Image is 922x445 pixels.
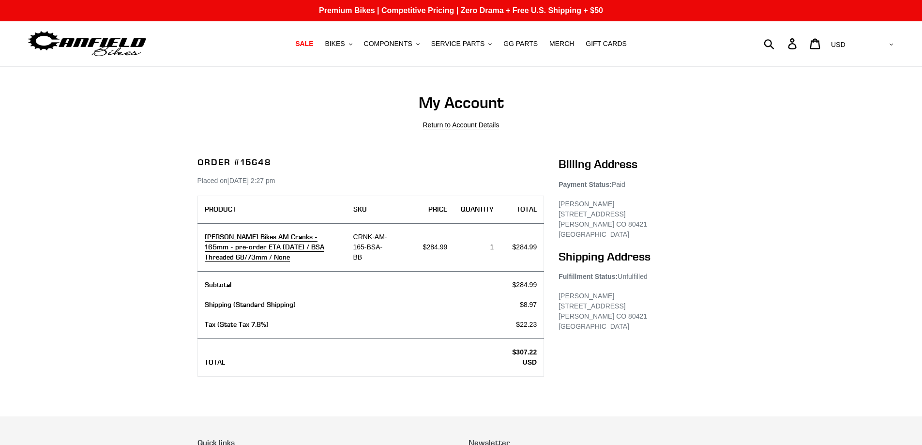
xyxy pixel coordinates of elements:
th: Shipping (Standard Shipping) [197,295,500,315]
span: SALE [295,40,313,48]
button: SERVICE PARTS [426,37,497,50]
th: Total [500,196,544,223]
td: CRNK-AM-165-BSA-BB [347,223,397,271]
dd: $284.99 [423,242,448,252]
p: [PERSON_NAME] [STREET_ADDRESS] [PERSON_NAME] CO 80421 [GEOGRAPHIC_DATA] [559,291,725,332]
span: MERCH [549,40,574,48]
h1: My Account [197,93,725,112]
img: Canfield Bikes [27,29,148,59]
h3: Billing Address [559,157,725,171]
span: COMPONENTS [364,40,412,48]
th: Total [197,338,500,376]
th: SKU [347,196,397,223]
td: $284.99 [500,271,544,295]
td: $307.22 USD [500,338,544,376]
span: SERVICE PARTS [431,40,484,48]
span: GIFT CARDS [586,40,627,48]
span: BIKES [325,40,345,48]
td: $22.23 [500,315,544,338]
a: Return to Account Details [423,121,499,129]
a: GG PARTS [499,37,543,50]
p: Unfulfilled [559,272,725,282]
strong: Payment Status: [559,181,612,188]
a: GIFT CARDS [581,37,632,50]
a: MERCH [544,37,579,50]
span: GG PARTS [503,40,538,48]
p: Paid [559,180,725,190]
h3: Shipping Address [559,249,725,263]
h2: Order #15648 [197,157,544,168]
a: SALE [290,37,318,50]
th: Quantity [454,196,500,223]
p: Placed on [197,176,544,186]
th: Tax (State Tax 7.8%) [197,315,500,338]
td: $8.97 [500,295,544,315]
strong: Fulfillment Status: [559,273,618,280]
td: 1 [454,223,500,271]
a: [PERSON_NAME] Bikes AM Cranks - 165mm - pre-order ETA [DATE] / BSA Threaded 68/73mm / None [205,232,324,262]
th: Price [397,196,454,223]
input: Search [769,33,794,54]
button: COMPONENTS [359,37,424,50]
p: [PERSON_NAME] [STREET_ADDRESS] [PERSON_NAME] CO 80421 [GEOGRAPHIC_DATA] [559,199,725,240]
button: BIKES [320,37,357,50]
th: Subtotal [197,271,500,295]
time: [DATE] 2:27 pm [227,177,275,184]
td: $284.99 [500,223,544,271]
th: Product [197,196,347,223]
